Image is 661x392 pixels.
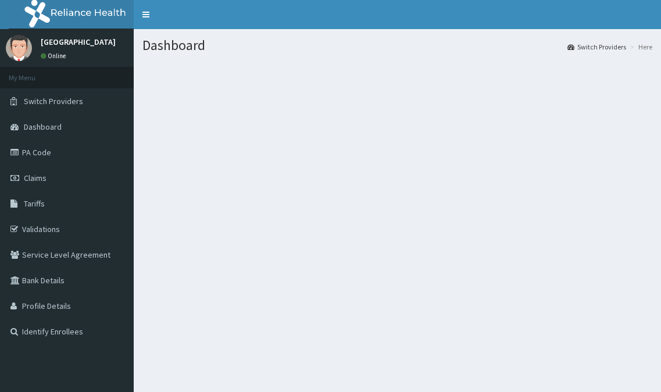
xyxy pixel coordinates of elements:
[24,122,62,132] span: Dashboard
[24,173,47,183] span: Claims
[41,38,116,46] p: [GEOGRAPHIC_DATA]
[6,35,32,61] img: User Image
[567,42,626,52] a: Switch Providers
[24,96,83,106] span: Switch Providers
[627,42,652,52] li: Here
[41,52,69,60] a: Online
[142,38,652,53] h1: Dashboard
[24,198,45,209] span: Tariffs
